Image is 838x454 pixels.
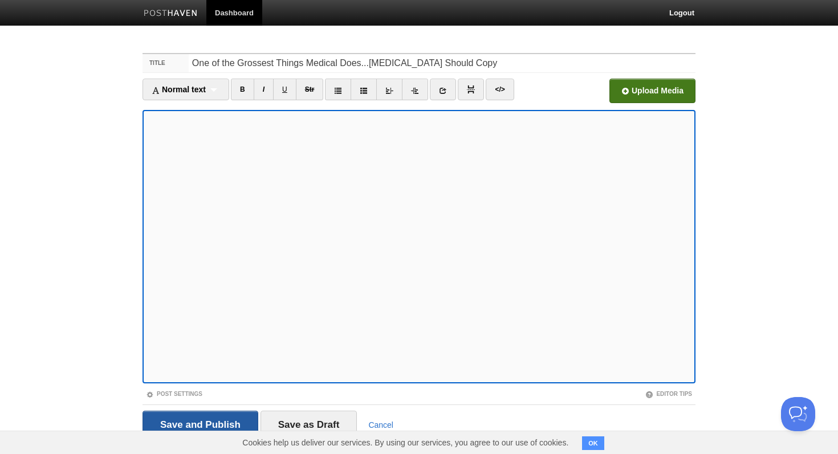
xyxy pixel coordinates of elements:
[143,54,189,72] label: Title
[645,391,692,397] a: Editor Tips
[582,436,604,450] button: OK
[143,411,258,439] input: Save and Publish
[231,79,254,100] a: B
[781,397,815,431] iframe: Help Scout Beacon - Open
[368,420,393,430] a: Cancel
[486,79,514,100] a: </>
[305,85,315,93] del: Str
[152,85,206,94] span: Normal text
[296,79,324,100] a: Str
[467,85,475,93] img: pagebreak-icon.png
[146,391,202,397] a: Post Settings
[231,431,580,454] span: Cookies help us deliver our services. By using our services, you agree to our use of cookies.
[254,79,274,100] a: I
[144,10,198,18] img: Posthaven-bar
[261,411,357,439] input: Save as Draft
[273,79,296,100] a: U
